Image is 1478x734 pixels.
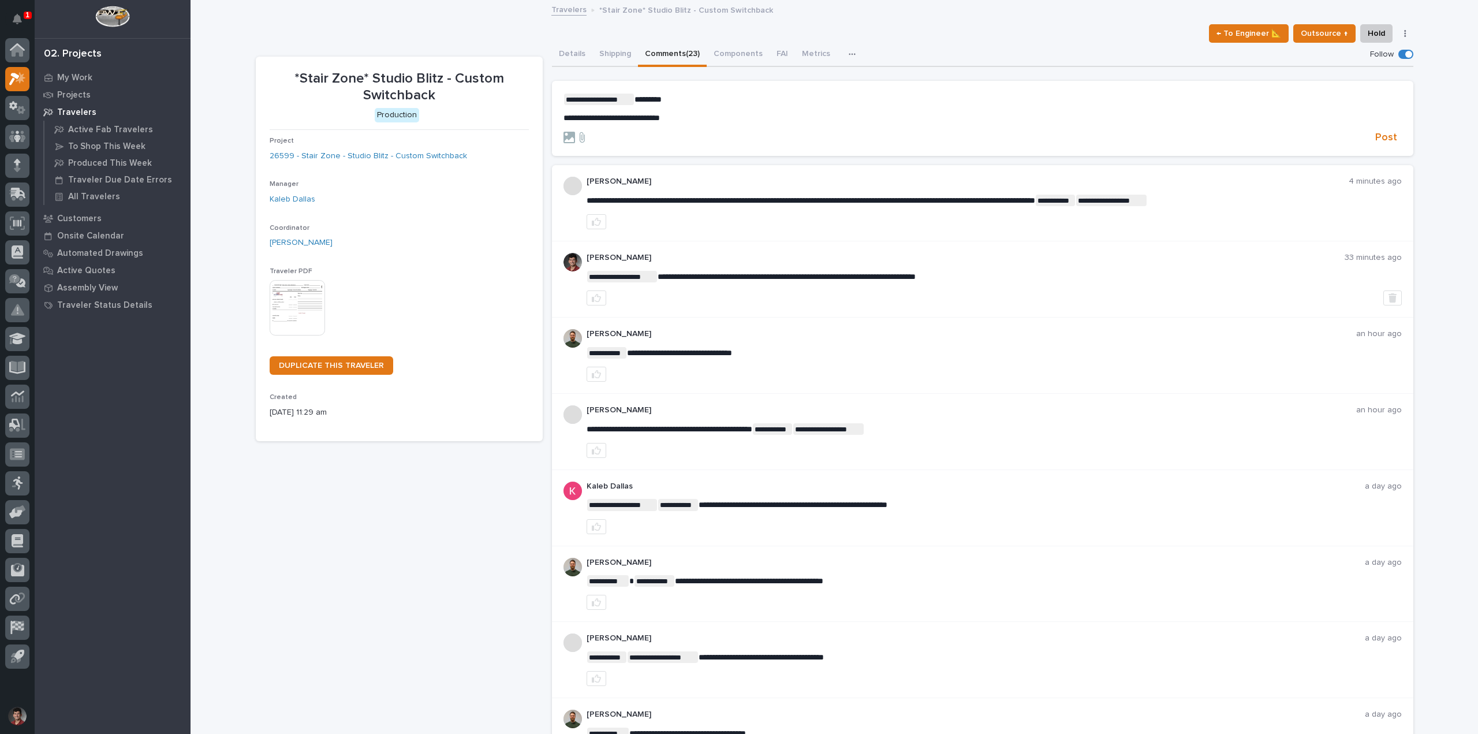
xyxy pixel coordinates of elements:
button: Details [552,43,592,67]
p: [PERSON_NAME] [587,329,1356,339]
span: Created [270,394,297,401]
button: like this post [587,595,606,610]
span: Post [1375,131,1397,144]
span: Hold [1368,27,1385,40]
p: Follow [1370,50,1394,59]
button: FAI [770,43,795,67]
span: Outsource ↑ [1301,27,1348,40]
img: Workspace Logo [95,6,129,27]
button: Outsource ↑ [1293,24,1356,43]
p: Active Fab Travelers [68,125,153,135]
img: AATXAJw4slNr5ea0WduZQVIpKGhdapBAGQ9xVsOeEvl5=s96-c [563,710,582,728]
a: Traveler Due Date Errors [44,172,191,188]
a: Travelers [551,2,587,16]
span: DUPLICATE THIS TRAVELER [279,362,384,370]
a: Customers [35,210,191,227]
button: Metrics [795,43,837,67]
a: [PERSON_NAME] [270,237,333,249]
p: Projects [57,90,91,100]
span: Coordinator [270,225,309,232]
p: [DATE] 11:29 am [270,407,529,419]
p: Kaleb Dallas [587,482,1365,491]
p: Travelers [57,107,96,118]
button: Notifications [5,7,29,31]
span: ← To Engineer 📐 [1216,27,1281,40]
button: Post [1371,131,1402,144]
p: [PERSON_NAME] [587,253,1345,263]
a: Kaleb Dallas [270,193,315,206]
img: ROij9lOReuV7WqYxWfnW [563,253,582,271]
p: a day ago [1365,710,1402,720]
p: an hour ago [1356,405,1402,415]
a: Assembly View [35,279,191,296]
img: ACg8ocJFQJZtOpq0mXhEl6L5cbQXDkmdPAf0fdoBPnlMfqfX=s96-c [563,482,582,500]
button: Components [707,43,770,67]
a: Travelers [35,103,191,121]
button: like this post [587,367,606,382]
p: All Travelers [68,192,120,202]
p: [PERSON_NAME] [587,634,1365,643]
img: AATXAJw4slNr5ea0WduZQVIpKGhdapBAGQ9xVsOeEvl5=s96-c [563,558,582,576]
a: Onsite Calendar [35,227,191,244]
p: an hour ago [1356,329,1402,339]
a: DUPLICATE THIS TRAVELER [270,356,393,375]
p: My Work [57,73,92,83]
a: My Work [35,69,191,86]
p: 33 minutes ago [1345,253,1402,263]
p: *Stair Zone* Studio Blitz - Custom Switchback [270,70,529,104]
button: like this post [587,443,606,458]
p: 4 minutes ago [1349,177,1402,187]
p: Active Quotes [57,266,115,276]
a: Produced This Week [44,155,191,171]
div: Notifications1 [14,14,29,32]
span: Traveler PDF [270,268,312,275]
p: Traveler Status Details [57,300,152,311]
div: 02. Projects [44,48,102,61]
p: Automated Drawings [57,248,143,259]
p: To Shop This Week [68,141,145,152]
p: [PERSON_NAME] [587,558,1365,568]
p: [PERSON_NAME] [587,405,1356,415]
p: 1 [25,11,29,19]
p: [PERSON_NAME] [587,710,1365,720]
button: users-avatar [5,704,29,728]
p: Assembly View [57,283,118,293]
button: Comments (23) [638,43,707,67]
span: Project [270,137,294,144]
button: like this post [587,214,606,229]
a: Automated Drawings [35,244,191,262]
a: Traveler Status Details [35,296,191,314]
a: To Shop This Week [44,138,191,154]
a: All Travelers [44,188,191,204]
button: Hold [1360,24,1393,43]
button: like this post [587,519,606,534]
a: Active Fab Travelers [44,121,191,137]
p: a day ago [1365,634,1402,643]
p: [PERSON_NAME] [587,177,1349,187]
p: Traveler Due Date Errors [68,175,172,185]
button: Shipping [592,43,638,67]
img: AATXAJw4slNr5ea0WduZQVIpKGhdapBAGQ9xVsOeEvl5=s96-c [563,329,582,348]
div: Production [375,108,419,122]
p: Onsite Calendar [57,231,124,241]
span: Manager [270,181,298,188]
button: like this post [587,671,606,686]
p: Produced This Week [68,158,152,169]
p: a day ago [1365,558,1402,568]
p: *Stair Zone* Studio Blitz - Custom Switchback [599,3,773,16]
a: Projects [35,86,191,103]
button: Delete post [1383,290,1402,305]
a: Active Quotes [35,262,191,279]
button: ← To Engineer 📐 [1209,24,1289,43]
p: a day ago [1365,482,1402,491]
p: Customers [57,214,102,224]
button: like this post [587,290,606,305]
a: 26599 - Stair Zone - Studio Blitz - Custom Switchback [270,150,467,162]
